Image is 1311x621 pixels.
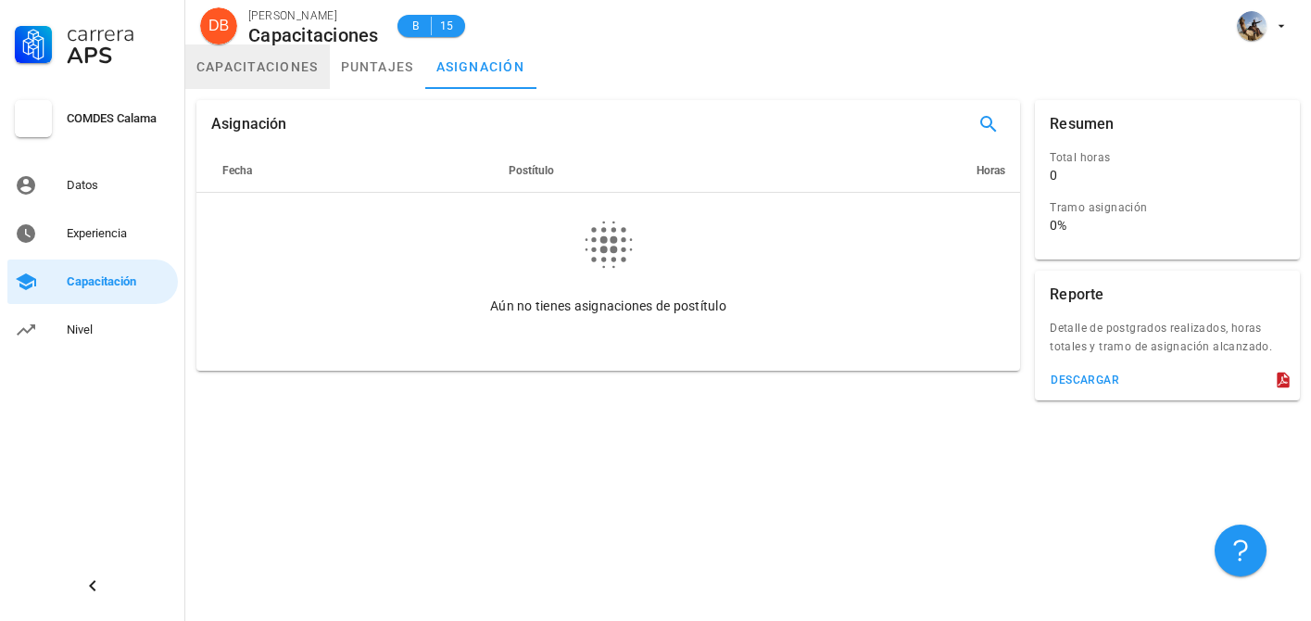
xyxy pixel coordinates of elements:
div: [PERSON_NAME] [248,6,379,25]
div: Capacitación [67,274,170,289]
div: 0 [1050,167,1057,184]
div: Reporte [1050,271,1103,319]
div: 0% [1050,217,1066,234]
div: Aún no tienes asignaciones de postítulo [222,297,994,315]
div: descargar [1050,374,1119,387]
button: descargar [1042,367,1127,393]
span: DB [208,7,229,44]
div: APS [67,44,170,67]
span: 15 [439,17,454,35]
a: puntajes [330,44,425,89]
span: Horas [977,164,1005,177]
th: Fecha [196,148,471,193]
span: B [409,17,423,35]
a: Capacitación [7,260,178,304]
a: Datos [7,163,178,208]
div: avatar [200,7,237,44]
div: Experiencia [67,226,170,241]
div: Nivel [67,323,170,337]
div: avatar [1237,11,1267,41]
span: Fecha [222,164,252,177]
div: Carrera [67,22,170,44]
th: Postítulo [505,148,750,193]
span: Postítulo [509,164,554,177]
a: Experiencia [7,211,178,256]
div: Asignación [211,100,287,148]
div: Datos [67,178,170,193]
div: Capacitaciones [248,25,379,45]
th: Horas [750,148,1020,193]
div: Total horas [1050,148,1270,167]
div: Resumen [1050,100,1114,148]
a: Nivel [7,308,178,352]
div: COMDES Calama [67,111,170,126]
div: Detalle de postgrados realizados, horas totales y tramo de asignación alcanzado. [1035,319,1300,367]
div: Tramo asignación [1050,198,1270,217]
a: asignación [425,44,536,89]
a: capacitaciones [185,44,330,89]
